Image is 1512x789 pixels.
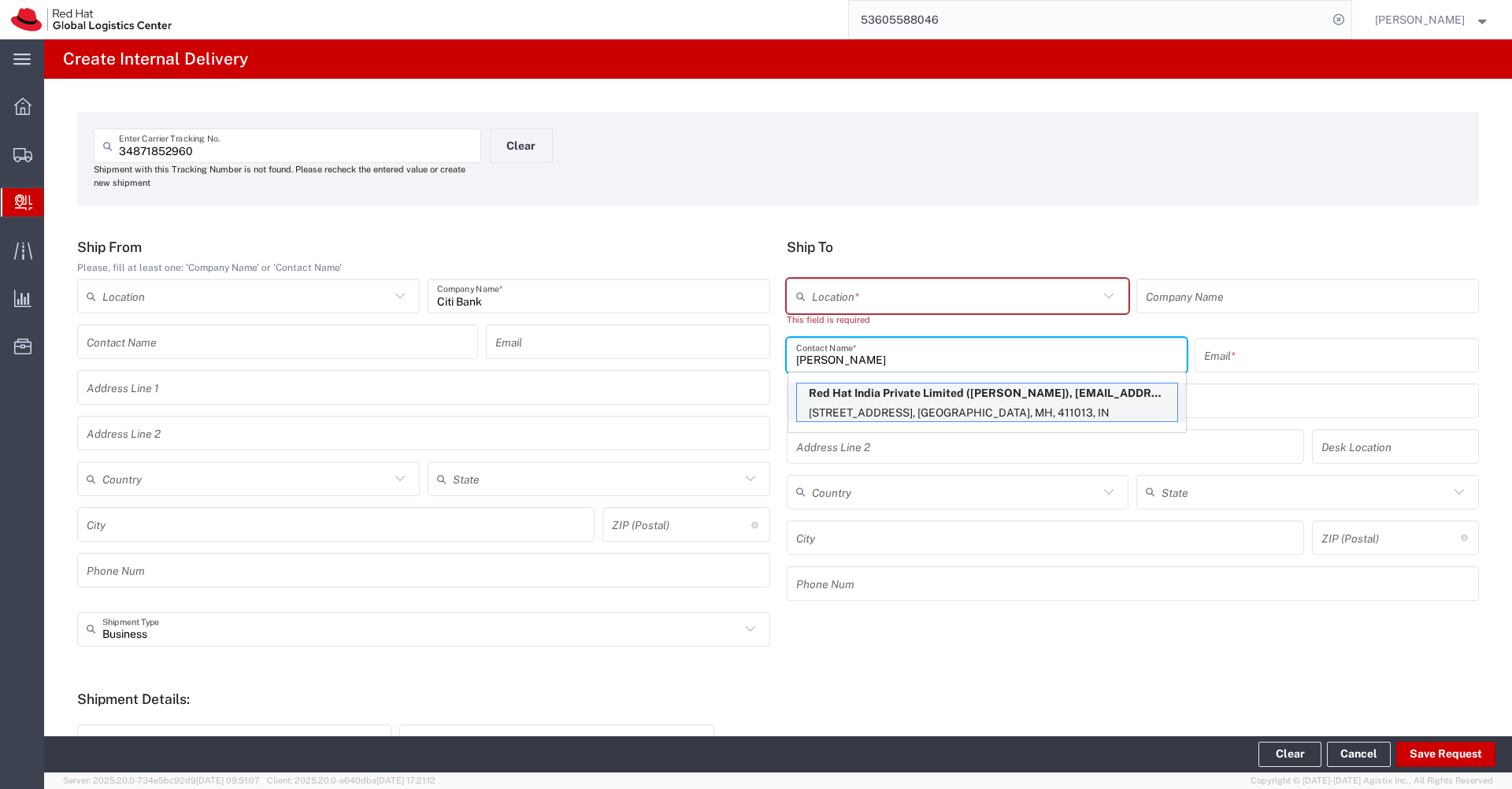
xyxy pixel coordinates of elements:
span: [DATE] 09:51:07 [196,776,260,785]
div: This field is required [787,313,1129,327]
span: Nilesh Shinde [1375,11,1465,28]
h5: Shipment Details: [77,691,1479,707]
h4: Create Internal Delivery [63,39,248,79]
p: Red Hat India Private Limited (Laveena Jethani), ljethani@redhat.com [797,383,1177,403]
button: Save Request [1396,742,1495,767]
span: Copyright © [DATE]-[DATE] Agistix Inc., All Rights Reserved [1251,774,1493,787]
button: [PERSON_NAME] [1374,10,1491,29]
img: logo [11,8,172,31]
input: Search for shipment number, reference number [849,1,1328,39]
div: Please, fill at least one: 'Company Name' or 'Contact Name' [77,261,770,275]
span: Client: 2025.20.0-e640dba [267,776,435,785]
h5: Ship From [77,239,770,255]
p: [STREET_ADDRESS], [GEOGRAPHIC_DATA], MH, 411013, IN [797,403,1177,423]
h5: Ship To [787,239,1480,255]
span: Server: 2025.20.0-734e5bc92d9 [63,776,260,785]
a: Cancel [1327,742,1391,767]
div: Shipment with this Tracking Number is not found. Please recheck the entered value or create new s... [94,163,481,189]
span: [DATE] 17:21:12 [376,776,435,785]
button: Clear [490,128,553,163]
button: Clear [1258,742,1321,767]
